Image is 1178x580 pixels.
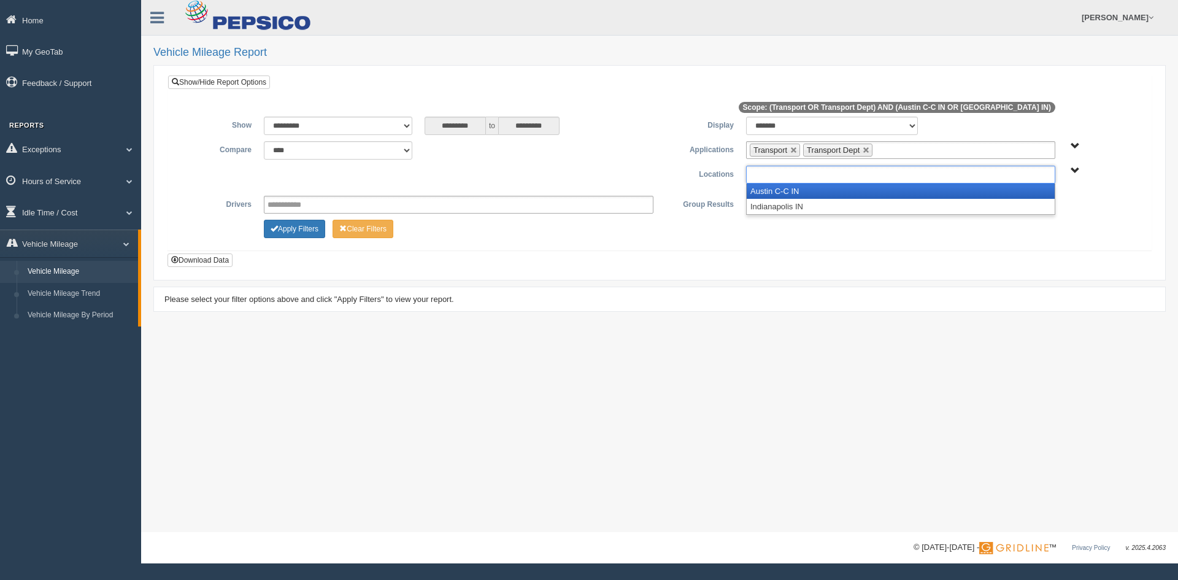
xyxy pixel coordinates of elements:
[168,75,270,89] a: Show/Hide Report Options
[22,261,138,283] a: Vehicle Mileage
[177,117,258,131] label: Show
[660,166,740,180] label: Locations
[747,184,1055,199] li: Austin C-C IN
[22,304,138,327] a: Vehicle Mileage By Period
[333,220,393,238] button: Change Filter Options
[486,117,498,135] span: to
[753,145,787,155] span: Transport
[264,220,325,238] button: Change Filter Options
[660,117,740,131] label: Display
[739,102,1055,113] span: Scope: (Transport OR Transport Dept) AND (Austin C-C IN OR [GEOGRAPHIC_DATA] IN)
[1072,544,1110,551] a: Privacy Policy
[1126,544,1166,551] span: v. 2025.4.2063
[167,253,233,267] button: Download Data
[807,145,860,155] span: Transport Dept
[177,196,258,211] label: Drivers
[153,47,1166,59] h2: Vehicle Mileage Report
[22,283,138,305] a: Vehicle Mileage Trend
[747,199,1055,214] li: Indianapolis IN
[660,196,740,211] label: Group Results
[177,141,258,156] label: Compare
[164,295,454,304] span: Please select your filter options above and click "Apply Filters" to view your report.
[979,542,1049,554] img: Gridline
[914,541,1166,554] div: © [DATE]-[DATE] - ™
[660,141,740,156] label: Applications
